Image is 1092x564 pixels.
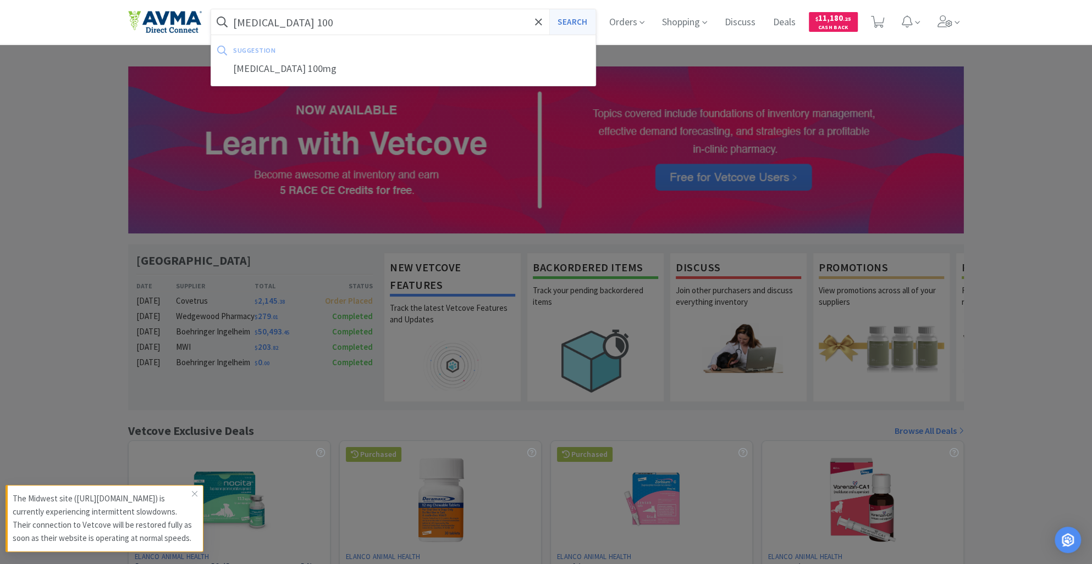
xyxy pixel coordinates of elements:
input: Search by item, sku, manufacturer, ingredient, size... [211,9,595,35]
a: Deals [769,18,800,27]
span: 11,180 [815,13,851,23]
a: $11,180.25Cash Back [809,7,858,37]
div: Open Intercom Messenger [1055,527,1081,553]
button: Search [549,9,595,35]
span: . 25 [843,15,851,23]
div: suggestion [233,42,432,59]
img: e4e33dab9f054f5782a47901c742baa9_102.png [128,10,202,33]
a: Discuss [720,18,760,27]
span: Cash Back [815,25,851,32]
div: [MEDICAL_DATA] 100mg [211,59,595,79]
span: $ [815,15,818,23]
p: The Midwest site ([URL][DOMAIN_NAME]) is currently experiencing intermittent slowdowns. Their con... [13,492,192,545]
